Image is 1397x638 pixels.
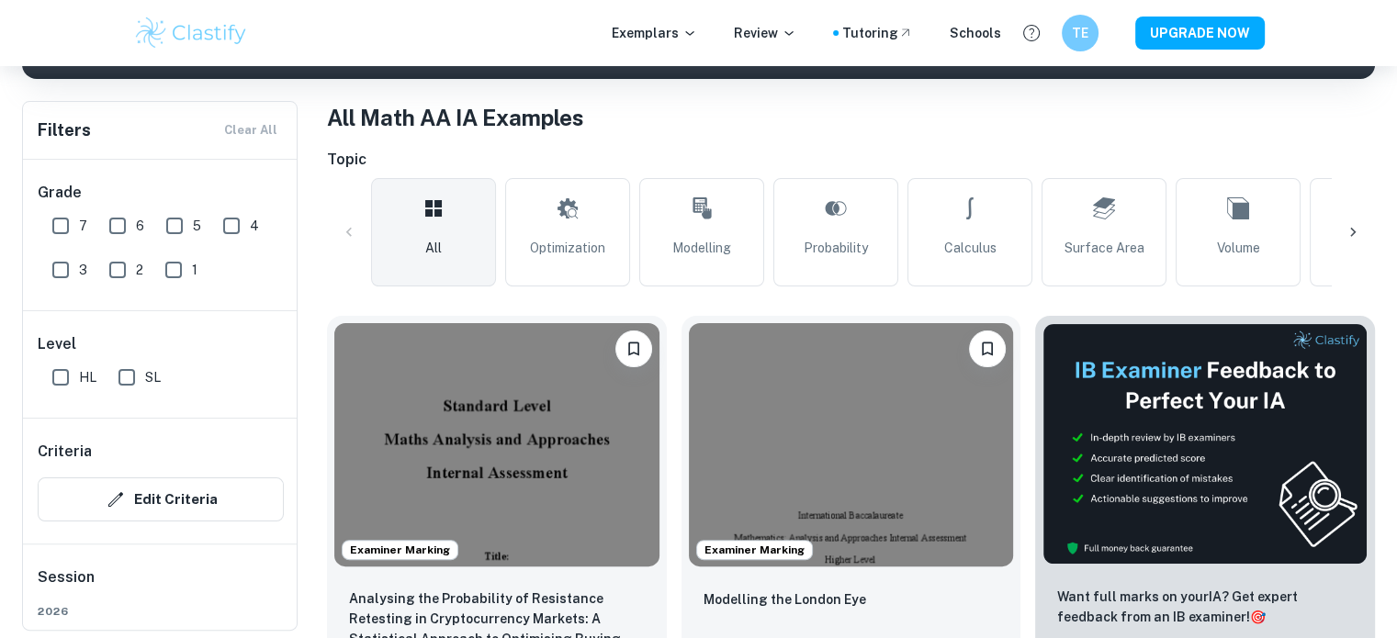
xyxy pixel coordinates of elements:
[734,23,796,43] p: Review
[79,367,96,387] span: HL
[133,15,250,51] img: Clastify logo
[192,260,197,280] span: 1
[697,542,812,558] span: Examiner Marking
[38,182,284,204] h6: Grade
[250,216,259,236] span: 4
[334,323,659,566] img: Math AA IA example thumbnail: Analysing the Probability of Resistance
[136,216,144,236] span: 6
[1065,238,1144,258] span: Surface Area
[327,149,1375,171] h6: Topic
[804,238,868,258] span: Probability
[1217,238,1260,258] span: Volume
[612,23,697,43] p: Exemplars
[38,603,284,620] span: 2026
[38,566,284,603] h6: Session
[38,118,91,143] h6: Filters
[704,589,866,610] p: Modelling the London Eye
[38,441,92,463] h6: Criteria
[193,216,201,236] span: 5
[1016,17,1047,49] button: Help and Feedback
[944,238,997,258] span: Calculus
[38,333,284,355] h6: Level
[950,23,1001,43] a: Schools
[672,238,731,258] span: Modelling
[79,216,87,236] span: 7
[136,260,143,280] span: 2
[38,477,284,521] button: Edit Criteria
[689,323,1014,566] img: Math AA IA example thumbnail: Modelling the London Eye
[615,330,652,367] button: Bookmark
[1069,23,1090,43] h6: TE
[425,238,442,258] span: All
[1250,610,1266,624] span: 🎯
[1057,587,1353,627] p: Want full marks on your IA ? Get expert feedback from an IB examiner!
[327,101,1375,134] h1: All Math AA IA Examples
[1135,17,1265,50] button: UPGRADE NOW
[145,367,161,387] span: SL
[1042,323,1368,565] img: Thumbnail
[343,542,457,558] span: Examiner Marking
[842,23,913,43] a: Tutoring
[1062,15,1098,51] button: TE
[969,330,1006,367] button: Bookmark
[79,260,87,280] span: 3
[530,238,605,258] span: Optimization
